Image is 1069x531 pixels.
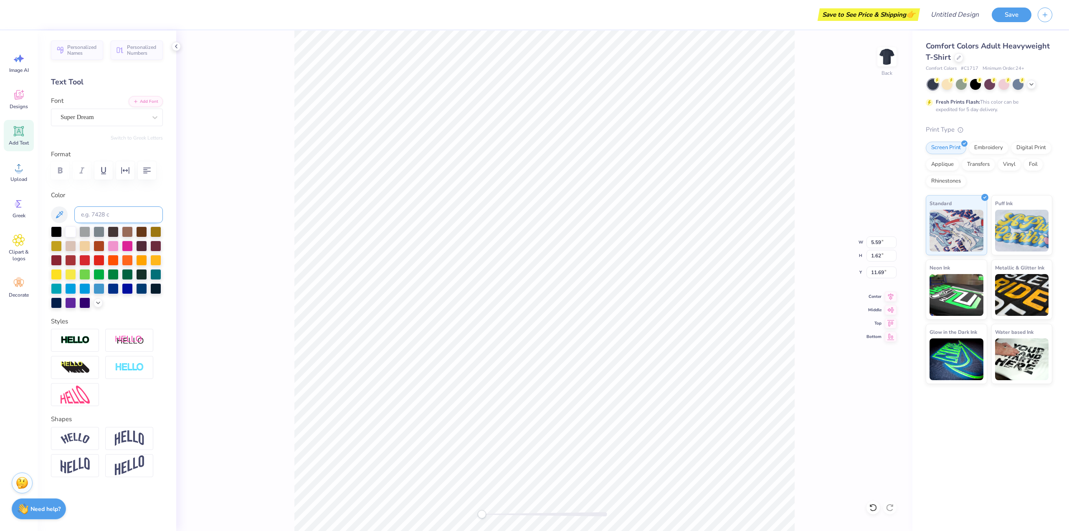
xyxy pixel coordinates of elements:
[115,335,144,346] img: Shadow
[1023,158,1043,171] div: Foil
[51,191,163,200] label: Color
[51,317,68,326] label: Styles
[926,65,957,72] span: Comfort Colors
[936,98,1039,113] div: This color can be expedited for 5 day delivery.
[61,386,90,404] img: Free Distort
[5,249,33,262] span: Clipart & logos
[983,65,1024,72] span: Minimum Order: 24 +
[61,335,90,345] img: Stroke
[926,142,966,154] div: Screen Print
[9,140,29,146] span: Add Text
[866,293,882,300] span: Center
[995,338,1049,380] img: Water based Ink
[30,505,61,513] strong: Need help?
[930,338,983,380] img: Glow in the Dark Ink
[51,150,163,159] label: Format
[866,307,882,313] span: Middle
[10,176,27,183] span: Upload
[1011,142,1051,154] div: Digital Print
[879,48,895,65] img: Back
[926,175,966,188] div: Rhinestones
[61,457,90,474] img: Flag
[995,263,1044,272] span: Metallic & Glitter Ink
[13,212,25,219] span: Greek
[115,455,144,476] img: Rise
[930,274,983,316] img: Neon Ink
[882,69,892,77] div: Back
[111,41,163,60] button: Personalized Numbers
[995,274,1049,316] img: Metallic & Glitter Ink
[969,142,1008,154] div: Embroidery
[992,8,1031,22] button: Save
[129,96,163,107] button: Add Font
[10,103,28,110] span: Designs
[820,8,918,21] div: Save to See Price & Shipping
[995,210,1049,252] img: Puff Ink
[926,41,1050,62] span: Comfort Colors Adult Heavyweight T-Shirt
[995,328,1034,336] span: Water based Ink
[61,433,90,444] img: Arc
[926,125,1052,135] div: Print Type
[74,206,163,223] input: e.g. 7428 c
[936,99,980,105] strong: Fresh Prints Flash:
[995,199,1013,208] span: Puff Ink
[930,263,950,272] span: Neon Ink
[866,333,882,340] span: Bottom
[61,361,90,374] img: 3D Illusion
[9,67,29,74] span: Image AI
[926,158,959,171] div: Applique
[930,199,952,208] span: Standard
[930,328,977,336] span: Glow in the Dark Ink
[906,9,915,19] span: 👉
[478,510,486,518] div: Accessibility label
[9,292,29,298] span: Decorate
[998,158,1021,171] div: Vinyl
[930,210,983,252] img: Standard
[115,363,144,372] img: Negative Space
[962,158,995,171] div: Transfers
[127,44,158,56] span: Personalized Numbers
[924,6,985,23] input: Untitled Design
[67,44,98,56] span: Personalized Names
[961,65,978,72] span: # C1717
[51,414,72,424] label: Shapes
[111,135,163,141] button: Switch to Greek Letters
[115,430,144,446] img: Arch
[51,76,163,88] div: Text Tool
[51,41,103,60] button: Personalized Names
[51,96,63,106] label: Font
[866,320,882,327] span: Top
